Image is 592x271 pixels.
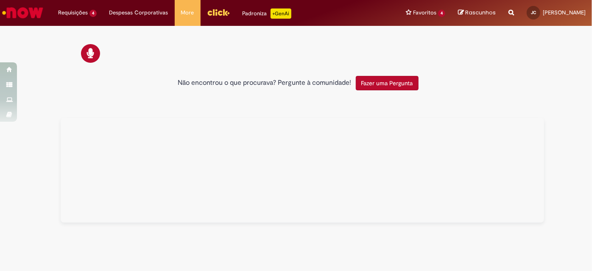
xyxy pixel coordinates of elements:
span: More [181,8,194,17]
p: +GenAi [271,8,291,19]
h2: Não encontrou o que procurava? Pergunte à comunidade! [178,79,352,87]
span: Favoritos [413,8,436,17]
span: 4 [438,10,445,17]
span: 4 [89,10,97,17]
a: Rascunhos [458,9,496,17]
span: Despesas Corporativas [109,8,168,17]
span: JC [531,10,536,15]
img: ServiceNow [1,4,45,21]
span: Rascunhos [465,8,496,17]
img: click_logo_yellow_360x200.png [207,6,230,19]
span: [PERSON_NAME] [543,9,586,16]
button: Fazer uma Pergunta [356,76,419,90]
span: Requisições [58,8,88,17]
div: Padroniza [243,8,291,19]
div: Tudo [61,118,544,223]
